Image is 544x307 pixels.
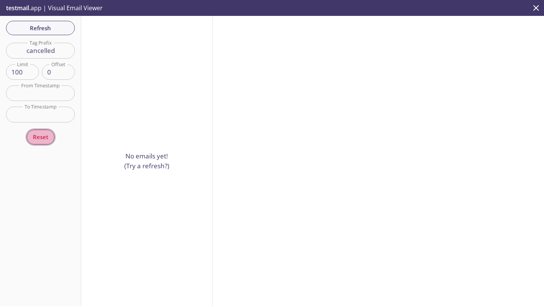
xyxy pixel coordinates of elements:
[6,21,75,35] button: Refresh
[6,4,29,12] span: testmail
[27,130,54,144] button: Reset
[124,151,169,171] p: No emails yet! (Try a refresh?)
[12,23,69,33] span: Refresh
[33,132,48,142] span: Reset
